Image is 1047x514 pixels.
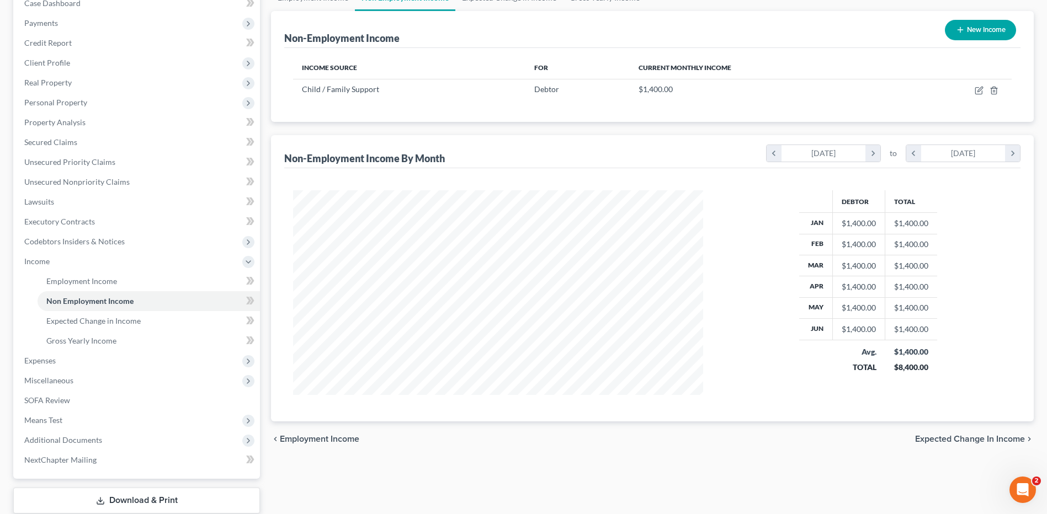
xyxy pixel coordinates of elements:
div: $1,400.00 [894,346,929,357]
td: $1,400.00 [885,213,938,234]
td: $1,400.00 [885,234,938,255]
span: Executory Contracts [24,217,95,226]
span: Employment Income [280,435,359,443]
th: Debtor [833,190,885,212]
a: Employment Income [38,271,260,291]
span: NextChapter Mailing [24,455,97,464]
a: Lawsuits [15,192,260,212]
div: $1,400.00 [842,218,876,229]
span: Income Source [302,63,357,72]
span: Means Test [24,415,62,425]
span: Non Employment Income [46,296,134,306]
th: Total [885,190,938,212]
i: chevron_right [865,145,880,162]
i: chevron_right [1025,435,1034,443]
a: Credit Report [15,33,260,53]
td: $1,400.00 [885,319,938,340]
i: chevron_left [271,435,280,443]
span: Unsecured Nonpriority Claims [24,177,130,186]
button: New Income [945,20,1016,40]
i: chevron_left [906,145,921,162]
a: Unsecured Nonpriority Claims [15,172,260,192]
a: Property Analysis [15,113,260,132]
span: Child / Family Support [302,84,379,94]
th: Jun [799,319,833,340]
a: SOFA Review [15,390,260,410]
span: Unsecured Priority Claims [24,157,115,167]
span: Expenses [24,356,56,365]
div: Non-Employment Income [284,31,400,45]
span: Real Property [24,78,72,87]
a: Executory Contracts [15,212,260,232]
span: Lawsuits [24,197,54,206]
td: $1,400.00 [885,297,938,318]
span: Miscellaneous [24,376,73,385]
a: Expected Change in Income [38,311,260,331]
span: SOFA Review [24,395,70,405]
a: Secured Claims [15,132,260,152]
div: $1,400.00 [842,324,876,335]
div: $1,400.00 [842,281,876,292]
a: Download & Print [13,488,260,513]
span: Gross Yearly Income [46,336,116,345]
span: Additional Documents [24,435,102,445]
span: 2 [1032,476,1041,485]
span: Property Analysis [24,117,86,127]
div: Non-Employment Income By Month [284,152,445,165]
span: $1,400.00 [639,84,673,94]
span: Personal Property [24,98,87,107]
div: [DATE] [782,145,866,162]
span: Income [24,256,50,266]
a: Unsecured Priority Claims [15,152,260,172]
a: Non Employment Income [38,291,260,311]
div: $1,400.00 [842,260,876,271]
a: Gross Yearly Income [38,331,260,351]
div: $1,400.00 [842,302,876,313]
th: May [799,297,833,318]
span: Employment Income [46,276,117,286]
div: TOTAL [842,362,876,373]
td: $1,400.00 [885,276,938,297]
span: Payments [24,18,58,28]
span: For [534,63,548,72]
i: chevron_left [767,145,782,162]
div: [DATE] [921,145,1006,162]
span: Credit Report [24,38,72,47]
span: Current Monthly Income [639,63,731,72]
div: $1,400.00 [842,239,876,250]
span: Client Profile [24,58,70,67]
div: $8,400.00 [894,362,929,373]
th: Feb [799,234,833,255]
th: Jan [799,213,833,234]
button: chevron_left Employment Income [271,435,359,443]
button: Expected Change in Income chevron_right [915,435,1034,443]
span: Secured Claims [24,137,77,147]
i: chevron_right [1005,145,1020,162]
span: to [890,148,897,159]
td: $1,400.00 [885,255,938,276]
span: Expected Change in Income [915,435,1025,443]
span: Debtor [534,84,559,94]
span: Codebtors Insiders & Notices [24,237,125,246]
iframe: Intercom live chat [1009,476,1036,503]
span: Expected Change in Income [46,316,141,325]
th: Apr [799,276,833,297]
a: NextChapter Mailing [15,450,260,470]
th: Mar [799,255,833,276]
div: Avg. [842,346,876,357]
